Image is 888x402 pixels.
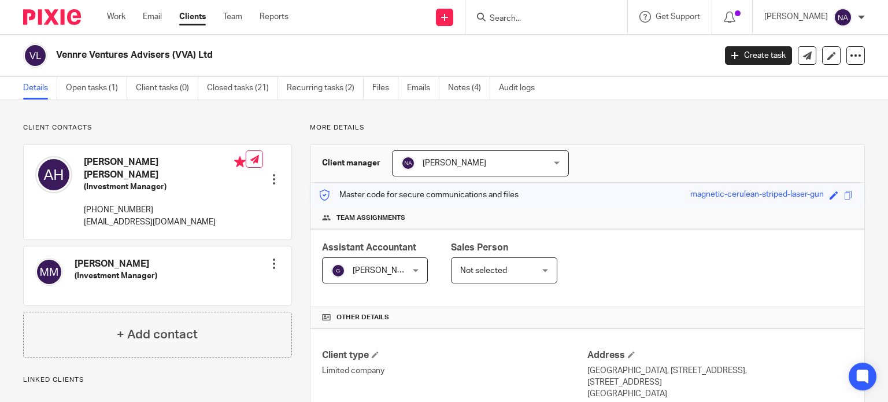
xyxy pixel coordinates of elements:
[353,267,416,275] span: [PERSON_NAME]
[23,77,57,99] a: Details
[136,77,198,99] a: Client tasks (0)
[84,216,246,228] p: [EMAIL_ADDRESS][DOMAIN_NAME]
[179,11,206,23] a: Clients
[107,11,125,23] a: Work
[319,189,519,201] p: Master code for secure communications and files
[23,375,292,385] p: Linked clients
[331,264,345,278] img: svg%3E
[35,156,72,193] img: svg%3E
[207,77,278,99] a: Closed tasks (21)
[35,258,63,286] img: svg%3E
[322,243,416,252] span: Assistant Accountant
[587,377,853,388] p: [STREET_ADDRESS]
[56,49,578,61] h2: Vennre Ventures Advisers (VVA) Ltd
[407,77,439,99] a: Emails
[23,123,292,132] p: Client contacts
[75,270,157,282] h5: (Investment Manager)
[234,156,246,168] i: Primary
[423,159,486,167] span: [PERSON_NAME]
[451,243,508,252] span: Sales Person
[260,11,288,23] a: Reports
[66,77,127,99] a: Open tasks (1)
[725,46,792,65] a: Create task
[84,156,246,181] h4: [PERSON_NAME] [PERSON_NAME]
[143,11,162,23] a: Email
[656,13,700,21] span: Get Support
[117,326,198,344] h4: + Add contact
[372,77,398,99] a: Files
[834,8,852,27] img: svg%3E
[499,77,543,99] a: Audit logs
[23,9,81,25] img: Pixie
[448,77,490,99] a: Notes (4)
[587,388,853,400] p: [GEOGRAPHIC_DATA]
[223,11,242,23] a: Team
[764,11,828,23] p: [PERSON_NAME]
[287,77,364,99] a: Recurring tasks (2)
[322,157,380,169] h3: Client manager
[401,156,415,170] img: svg%3E
[322,365,587,377] p: Limited company
[489,14,593,24] input: Search
[75,258,157,270] h4: [PERSON_NAME]
[336,213,405,223] span: Team assignments
[690,189,824,202] div: magnetic-cerulean-striped-laser-gun
[23,43,47,68] img: svg%3E
[587,349,853,362] h4: Address
[336,313,389,322] span: Other details
[310,123,865,132] p: More details
[322,349,587,362] h4: Client type
[84,181,246,193] h5: (Investment Manager)
[84,204,246,216] p: [PHONE_NUMBER]
[460,267,507,275] span: Not selected
[587,365,853,377] p: [GEOGRAPHIC_DATA], [STREET_ADDRESS],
